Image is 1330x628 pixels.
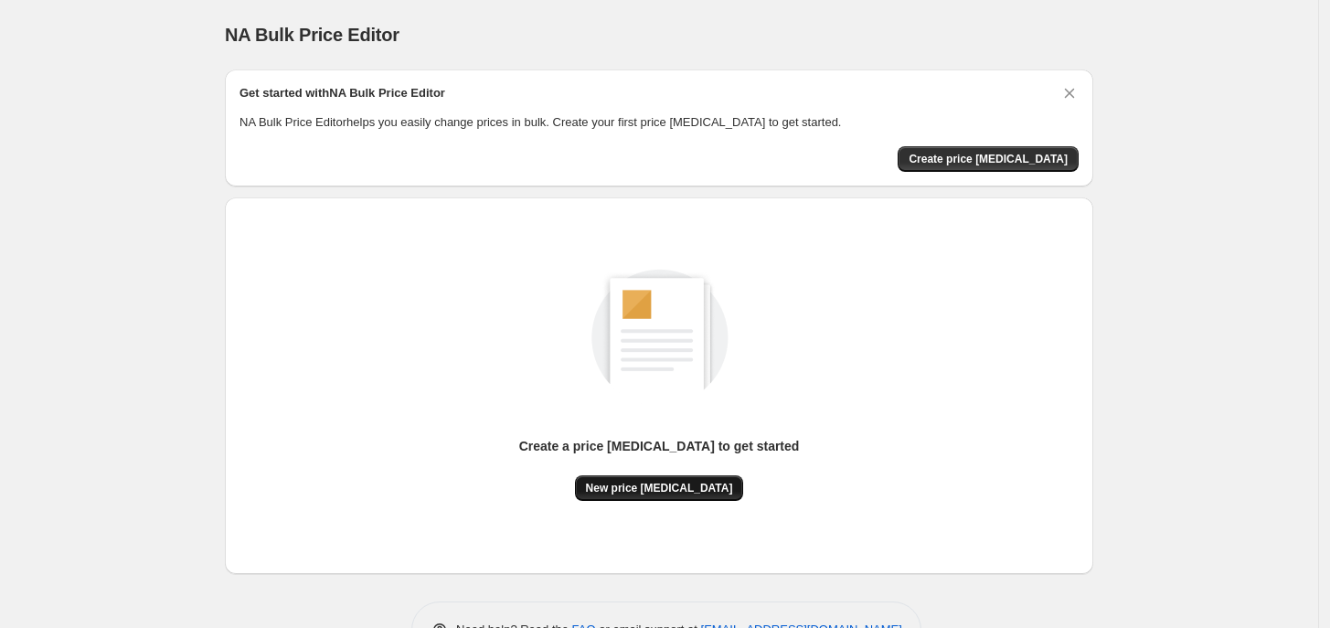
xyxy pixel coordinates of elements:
[519,437,800,455] p: Create a price [MEDICAL_DATA] to get started
[239,84,445,102] h2: Get started with NA Bulk Price Editor
[898,146,1079,172] button: Create price change job
[586,481,733,495] span: New price [MEDICAL_DATA]
[239,113,1079,132] p: NA Bulk Price Editor helps you easily change prices in bulk. Create your first price [MEDICAL_DAT...
[909,152,1068,166] span: Create price [MEDICAL_DATA]
[225,25,399,45] span: NA Bulk Price Editor
[1060,84,1079,102] button: Dismiss card
[575,475,744,501] button: New price [MEDICAL_DATA]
